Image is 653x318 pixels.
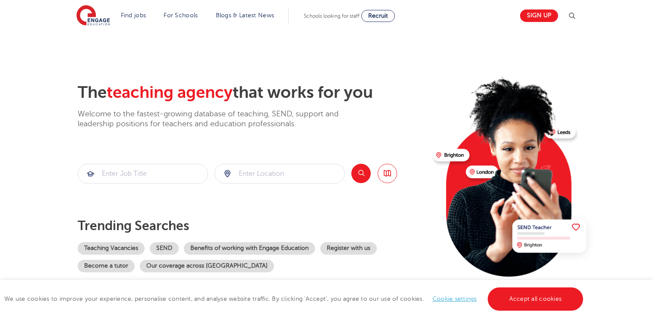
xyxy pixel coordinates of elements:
[215,164,344,183] input: Submit
[520,9,558,22] a: Sign up
[184,242,315,255] a: Benefits of working with Engage Education
[121,12,146,19] a: Find jobs
[216,12,274,19] a: Blogs & Latest News
[78,109,363,129] p: Welcome to the fastest-growing database of teaching, SEND, support and leadership positions for t...
[107,83,233,102] span: teaching agency
[76,5,110,27] img: Engage Education
[78,260,135,272] a: Become a tutor
[488,287,584,311] a: Accept all cookies
[351,164,371,183] button: Search
[78,242,145,255] a: Teaching Vacancies
[304,13,360,19] span: Schools looking for staff
[432,296,477,302] a: Cookie settings
[164,12,198,19] a: For Schools
[361,10,395,22] a: Recruit
[215,164,345,184] div: Submit
[78,218,426,234] p: Trending searches
[78,164,208,183] input: Submit
[78,83,426,103] h2: The that works for you
[4,296,585,302] span: We use cookies to improve your experience, personalise content, and analyse website traffic. By c...
[320,242,377,255] a: Register with us
[150,242,179,255] a: SEND
[368,12,388,19] span: Recruit
[140,260,274,272] a: Our coverage across [GEOGRAPHIC_DATA]
[78,164,208,184] div: Submit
